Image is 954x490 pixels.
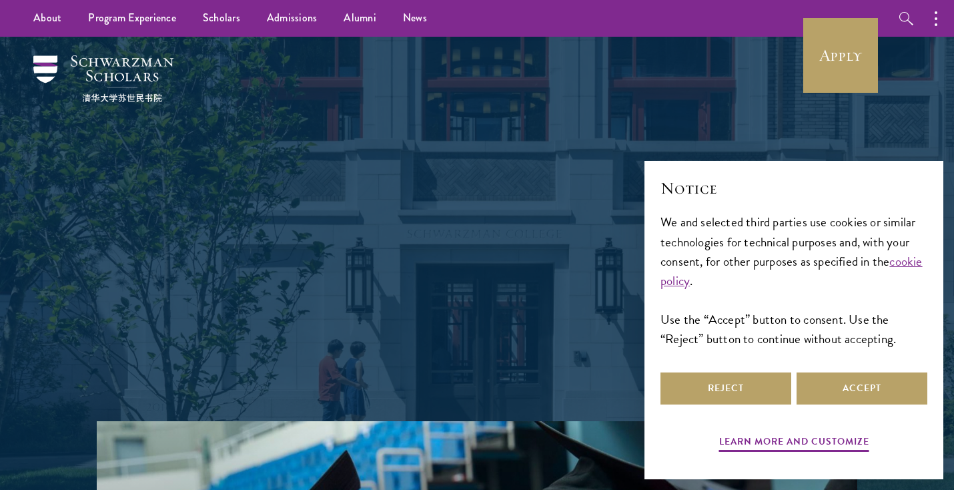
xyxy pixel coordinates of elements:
button: Accept [797,373,927,405]
img: Schwarzman Scholars [33,55,173,102]
button: Learn more and customize [719,433,869,454]
button: Reject [660,373,791,405]
h2: Notice [660,177,927,200]
div: We and selected third parties use cookies or similar technologies for technical purposes and, wit... [660,212,927,348]
a: Apply [803,18,878,93]
a: cookie policy [660,252,923,290]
